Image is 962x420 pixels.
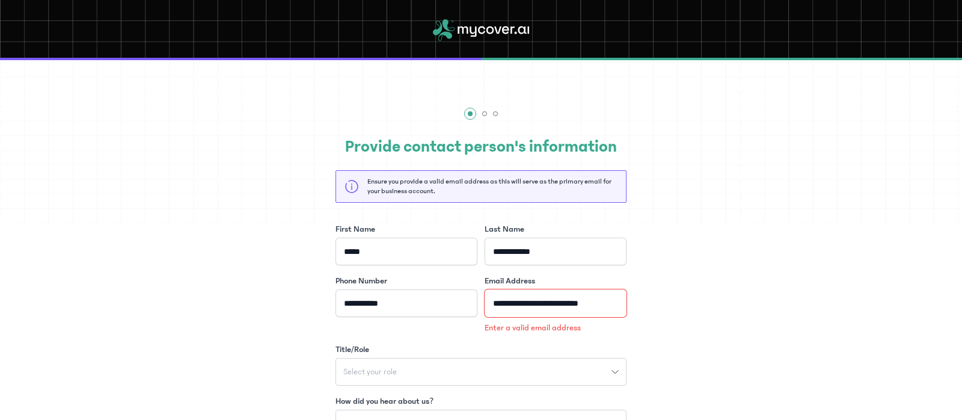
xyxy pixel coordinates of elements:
[485,322,627,334] p: Enter a valid email address
[335,395,434,407] label: How did you hear about us?
[485,275,535,287] label: Email Address
[485,223,524,235] label: Last Name
[335,134,627,159] h2: Provide contact person's information
[335,344,369,356] label: Title/Role
[335,275,387,287] label: Phone Number
[367,177,617,196] p: Ensure you provide a valid email address as this will serve as the primary email for your busines...
[336,368,404,376] span: Select your role
[335,358,627,386] button: Select your role
[335,223,375,235] label: First Name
